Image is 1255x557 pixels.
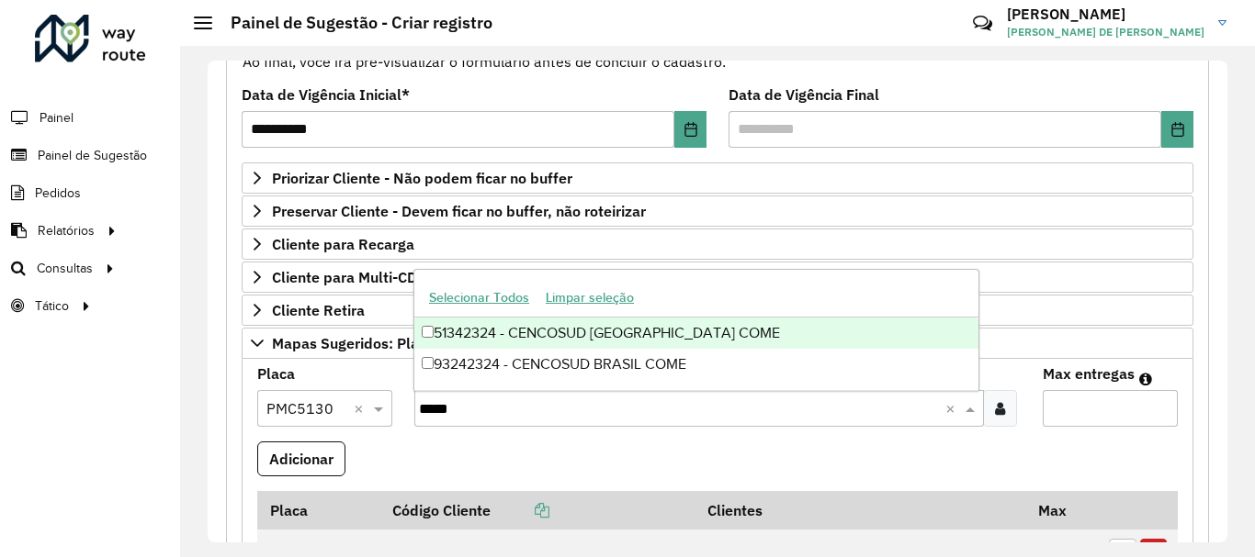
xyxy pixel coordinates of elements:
[414,349,978,380] div: 93242324 - CENCOSUD BRASIL COME
[272,204,646,218] span: Preservar Cliente - Devem ficar no buffer, não roteirizar
[1161,111,1193,148] button: Choose Date
[257,491,380,529] th: Placa
[1026,491,1100,529] th: Max
[40,108,73,128] span: Painel
[537,284,642,312] button: Limpar seleção
[242,84,410,106] label: Data de Vigência Inicial
[1139,372,1152,386] em: Máximo de clientes que serão colocados na mesma rota com os clientes informados
[729,84,879,106] label: Data de Vigência Final
[1043,362,1135,384] label: Max entregas
[674,111,707,148] button: Choose Date
[35,296,69,316] span: Tático
[37,259,93,278] span: Consultas
[242,262,1193,293] a: Cliente para Multi-CDD/Internalização
[380,491,695,529] th: Código Cliente
[963,4,1002,43] a: Contato Rápido
[1007,6,1204,23] h3: [PERSON_NAME]
[945,397,961,419] span: Clear all
[257,441,345,476] button: Adicionar
[38,221,95,240] span: Relatórios
[38,146,147,165] span: Painel de Sugestão
[35,184,81,203] span: Pedidos
[272,336,488,351] span: Mapas Sugeridos: Placa-Cliente
[272,171,572,185] span: Priorizar Cliente - Não podem ficar no buffer
[354,397,369,419] span: Clear all
[242,162,1193,194] a: Priorizar Cliente - Não podem ficar no buffer
[257,362,295,384] label: Placa
[242,195,1193,227] a: Preservar Cliente - Devem ficar no buffer, não roteirizar
[242,328,1193,359] a: Mapas Sugeridos: Placa-Cliente
[272,237,414,251] span: Cliente para Recarga
[1007,24,1204,40] span: [PERSON_NAME] DE [PERSON_NAME]
[695,491,1026,529] th: Clientes
[491,501,549,519] a: Copiar
[272,303,365,317] span: Cliente Retira
[272,270,531,284] span: Cliente para Multi-CDD/Internalização
[413,269,979,391] ng-dropdown-panel: Options list
[242,228,1193,260] a: Cliente para Recarga
[421,284,537,312] button: Selecionar Todos
[414,317,978,349] div: 51342324 - CENCOSUD [GEOGRAPHIC_DATA] COME
[212,13,492,33] h2: Painel de Sugestão - Criar registro
[242,295,1193,326] a: Cliente Retira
